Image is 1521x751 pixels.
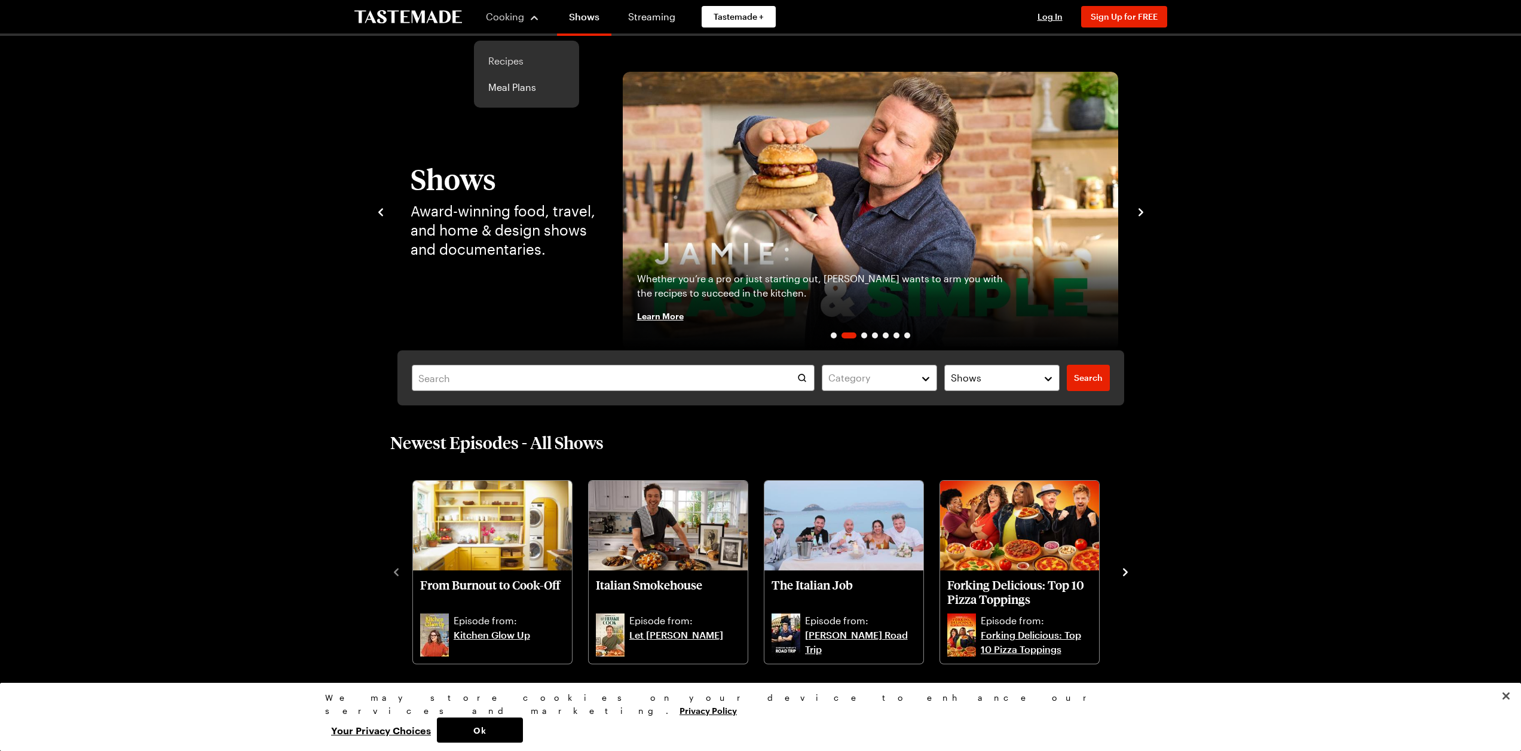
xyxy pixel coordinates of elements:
[486,11,524,22] span: Cooking
[474,41,579,108] div: Cooking
[481,48,572,74] a: Recipes
[1119,564,1131,578] button: navigate to next item
[772,578,916,611] a: The Italian Job
[623,72,1118,350] img: Jamie Oliver: Fast & Simple
[629,613,740,628] p: Episode from:
[454,613,565,628] p: Episode from:
[1026,11,1074,23] button: Log In
[325,691,1186,743] div: Privacy
[354,10,462,24] a: To Tastemade Home Page
[390,564,402,578] button: navigate to previous item
[437,718,523,743] button: Ok
[981,613,1092,628] p: Episode from:
[981,628,1092,657] a: Forking Delicious: Top 10 Pizza Toppings
[764,481,923,570] img: The Italian Job
[325,718,437,743] button: Your Privacy Choices
[944,365,1060,391] button: Shows
[764,481,923,664] div: The Italian Job
[680,704,737,716] a: More information about your privacy, opens in a new tab
[486,2,540,31] button: Cooking
[420,578,565,606] p: From Burnout to Cook-Off
[481,74,572,100] a: Meal Plans
[841,332,856,338] span: Go to slide 2
[411,163,599,194] h1: Shows
[822,365,937,391] button: Category
[714,11,764,23] span: Tastemade +
[589,481,748,570] img: Italian Smokehouse
[1493,683,1519,709] button: Close
[413,481,572,570] img: From Burnout to Cook-Off
[763,477,939,665] div: 3 / 10
[831,332,837,338] span: Go to slide 1
[805,628,916,657] a: [PERSON_NAME] Road Trip
[940,481,1099,570] img: Forking Delicious: Top 10 Pizza Toppings
[587,477,763,665] div: 2 / 10
[702,6,776,28] a: Tastemade +
[1038,11,1063,22] span: Log In
[420,578,565,611] a: From Burnout to Cook-Off
[411,202,599,259] p: Award-winning food, travel, and home & design shows and documentaries.
[596,578,740,606] p: Italian Smokehouse
[772,578,916,606] p: The Italian Job
[805,613,916,628] p: Episode from:
[939,477,1115,665] div: 4 / 10
[828,371,913,385] div: Category
[390,432,604,453] h2: Newest Episodes - All Shows
[947,578,1092,611] a: Forking Delicious: Top 10 Pizza Toppings
[893,332,899,338] span: Go to slide 6
[1135,204,1147,218] button: navigate to next item
[413,481,572,664] div: From Burnout to Cook-Off
[947,578,1092,606] p: Forking Delicious: Top 10 Pizza Toppings
[375,204,387,218] button: navigate to previous item
[1067,365,1110,391] a: filters
[861,332,867,338] span: Go to slide 3
[883,332,889,338] span: Go to slide 5
[1081,6,1167,28] button: Sign Up for FREE
[596,578,740,611] a: Italian Smokehouse
[412,365,815,391] input: Search
[412,477,587,665] div: 1 / 10
[637,271,1011,300] p: Whether you’re a pro or just starting out, [PERSON_NAME] wants to arm you with the recipes to suc...
[951,371,981,385] span: Shows
[325,691,1186,718] div: We may store cookies on your device to enhance our services and marketing.
[623,72,1118,350] div: 2 / 7
[940,481,1099,664] div: Forking Delicious: Top 10 Pizza Toppings
[589,481,748,664] div: Italian Smokehouse
[1091,11,1158,22] span: Sign Up for FREE
[557,2,611,36] a: Shows
[454,628,565,657] a: Kitchen Glow Up
[904,332,910,338] span: Go to slide 7
[637,310,684,322] span: Learn More
[629,628,740,657] a: Let [PERSON_NAME]
[872,332,878,338] span: Go to slide 4
[1074,372,1103,384] span: Search
[623,72,1118,350] a: Jamie Oliver: Fast & SimpleWhether you’re a pro or just starting out, [PERSON_NAME] wants to arm ...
